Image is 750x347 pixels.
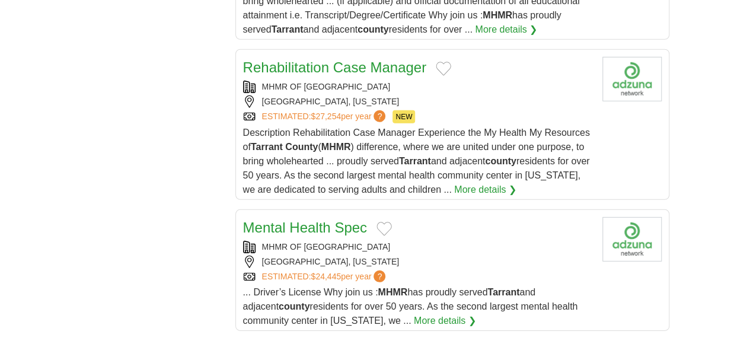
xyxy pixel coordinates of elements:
a: Mental Health Spec [243,219,367,235]
strong: County [285,142,318,152]
span: ? [374,270,385,282]
a: More details ❯ [414,314,476,328]
strong: MHMR [321,142,351,152]
strong: MHMR [378,287,407,297]
strong: Tarrant [272,24,304,34]
a: More details ❯ [475,23,537,37]
a: ESTIMATED:$24,445per year? [262,270,388,283]
span: Description Rehabilitation Case Manager Experience the My Health My Resources of ( ) difference, ... [243,128,590,195]
strong: county [279,301,309,311]
img: Company logo [602,217,662,262]
span: $24,445 [311,272,341,281]
strong: Tarrant [399,156,431,166]
div: MHMR OF [GEOGRAPHIC_DATA] [243,241,593,253]
strong: county [358,24,388,34]
div: [GEOGRAPHIC_DATA], [US_STATE] [243,95,593,108]
span: ... Driver’s License Why join us : has proudly served and adjacent residents for over 50 years. A... [243,287,578,326]
strong: Tarrant [251,142,283,152]
strong: Tarrant [487,287,519,297]
div: [GEOGRAPHIC_DATA], [US_STATE] [243,256,593,268]
button: Add to favorite jobs [376,222,392,236]
strong: county [485,156,516,166]
span: $27,254 [311,112,341,121]
a: More details ❯ [454,183,516,197]
div: MHMR OF [GEOGRAPHIC_DATA] [243,81,593,93]
strong: MHMR [483,10,512,20]
a: ESTIMATED:$27,254per year? [262,110,388,123]
span: NEW [392,110,415,123]
a: Rehabilitation Case Manager [243,59,427,75]
button: Add to favorite jobs [436,62,451,76]
img: Company logo [602,57,662,101]
span: ? [374,110,385,122]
